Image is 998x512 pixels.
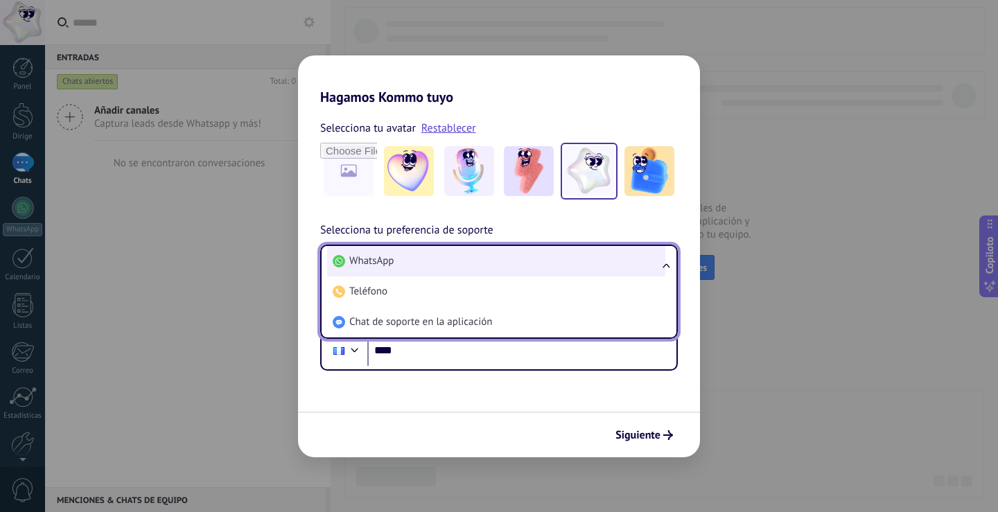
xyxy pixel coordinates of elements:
[421,121,476,135] a: Restablecer
[624,146,674,196] img: -5.jpeg
[384,146,434,196] img: -1.jpeg
[320,223,493,237] font: Selecciona tu preferencia de soporte
[320,121,416,135] font: Selecciona tu avatar
[349,254,394,267] font: WhatsApp
[609,423,679,447] button: Siguiente
[615,428,660,442] font: Siguiente
[444,146,494,196] img: -2.jpeg
[326,336,352,365] div: Guatemala: +502
[504,146,554,196] img: -3.jpeg
[349,285,387,298] font: Teléfono
[320,88,453,106] font: Hagamos Kommo tuyo
[564,146,614,196] img: -4.jpeg
[349,315,492,328] font: Chat de soporte en la aplicación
